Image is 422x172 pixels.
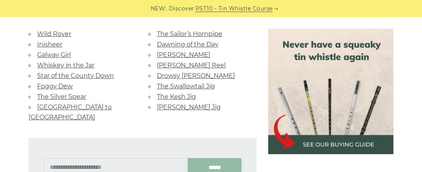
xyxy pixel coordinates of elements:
a: The Kesh Jig [157,93,196,100]
a: Whiskey in the Jar [37,62,94,69]
a: [PERSON_NAME] [157,51,210,58]
a: Galway Girl [37,51,71,58]
a: [GEOGRAPHIC_DATA] to [GEOGRAPHIC_DATA] [29,103,112,121]
a: The Silver Spear [37,93,86,100]
img: tin whistle buying guide [268,29,393,154]
a: PST10 - Tin Whistle Course [196,4,273,13]
a: The Swallowtail Jig [157,83,215,90]
a: Dawning of the Day [157,41,218,48]
span: Discover [169,4,194,13]
a: Drowsy [PERSON_NAME] [157,72,235,79]
a: The Sailor’s Hornpipe [157,30,222,38]
a: Foggy Dew [37,83,73,90]
a: [PERSON_NAME] Jig [157,103,221,111]
a: [PERSON_NAME] Reel [157,62,226,69]
span: NEW: [151,4,167,13]
a: Wild Rover [37,30,71,38]
a: Inisheer [37,41,62,48]
a: Star of the County Down [37,72,114,79]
